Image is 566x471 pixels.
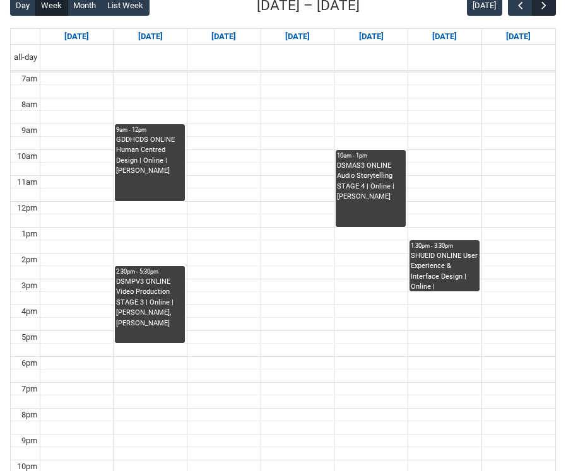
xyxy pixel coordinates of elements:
[19,98,40,111] div: 8am
[337,161,404,202] div: DSMAS3 ONLINE Audio Storytelling STAGE 4 | Online | [PERSON_NAME]
[19,383,40,395] div: 7pm
[19,305,40,318] div: 4pm
[11,51,40,64] span: all-day
[116,277,184,329] div: DSMPV3 ONLINE Video Production STAGE 3 | Online | [PERSON_NAME], [PERSON_NAME]
[116,267,184,276] div: 2:30pm - 5:30pm
[19,228,40,240] div: 1pm
[411,241,478,250] div: 1:30pm - 3:30pm
[116,125,184,134] div: 9am - 12pm
[19,279,40,292] div: 3pm
[19,409,40,421] div: 8pm
[337,151,404,160] div: 10am - 1pm
[209,29,239,44] a: Go to September 16, 2025
[19,331,40,344] div: 5pm
[504,29,533,44] a: Go to September 20, 2025
[411,251,478,291] div: SHUEID ONLINE User Experience & Interface Design | Online | [PERSON_NAME]
[357,29,386,44] a: Go to September 18, 2025
[19,434,40,447] div: 9pm
[19,357,40,369] div: 6pm
[19,124,40,137] div: 9am
[19,253,40,266] div: 2pm
[15,202,40,214] div: 12pm
[136,29,165,44] a: Go to September 15, 2025
[283,29,312,44] a: Go to September 17, 2025
[19,73,40,85] div: 7am
[15,176,40,189] div: 11am
[430,29,459,44] a: Go to September 19, 2025
[62,29,91,44] a: Go to September 14, 2025
[15,150,40,163] div: 10am
[116,135,184,177] div: GDDHCDS ONLINE Human Centred Design | Online | [PERSON_NAME]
